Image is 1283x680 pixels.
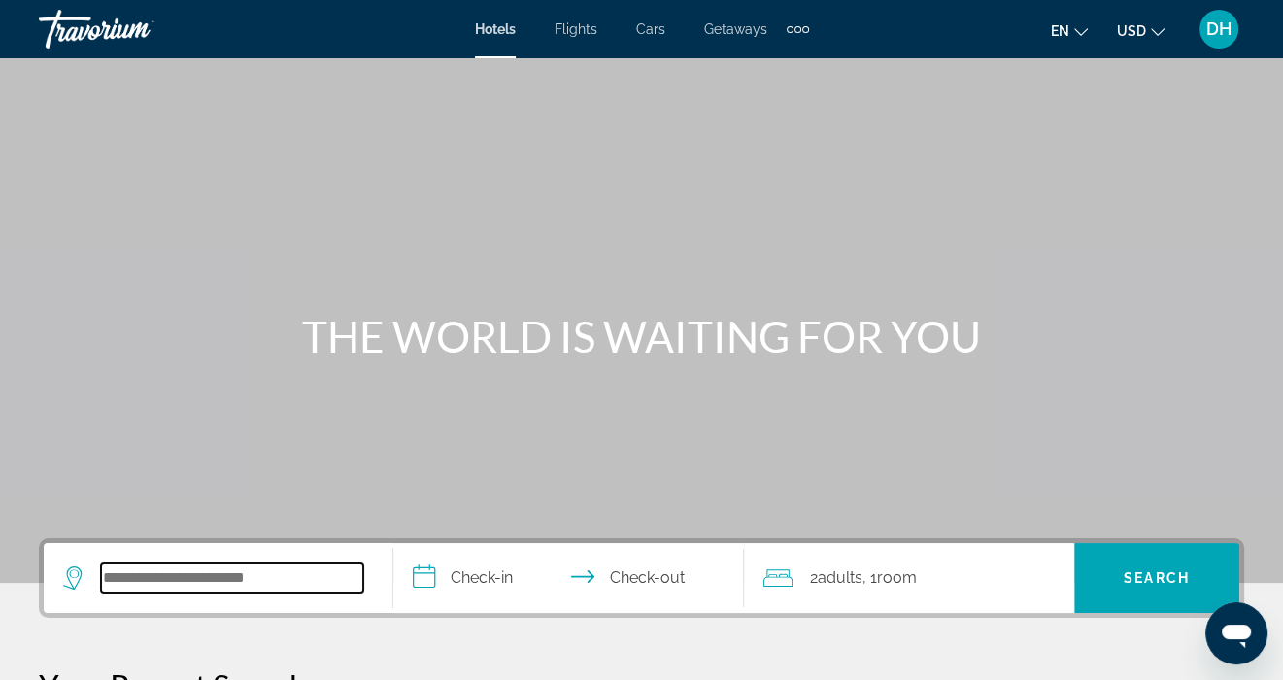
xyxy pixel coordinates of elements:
[555,21,597,37] a: Flights
[1117,17,1165,45] button: Change currency
[1051,17,1088,45] button: Change language
[39,4,233,54] a: Travorium
[475,21,516,37] a: Hotels
[1194,9,1244,50] button: User Menu
[810,564,862,592] span: 2
[704,21,767,37] a: Getaways
[1206,19,1232,39] span: DH
[787,14,809,45] button: Extra navigation items
[862,564,917,592] span: , 1
[1074,543,1239,613] button: Search
[278,311,1006,361] h1: THE WORLD IS WAITING FOR YOU
[877,568,917,587] span: Room
[1117,23,1146,39] span: USD
[393,543,743,613] button: Select check in and out date
[101,563,363,593] input: Search hotel destination
[44,543,1239,613] div: Search widget
[744,543,1074,613] button: Travelers: 2 adults, 0 children
[818,568,862,587] span: Adults
[1124,570,1190,586] span: Search
[636,21,665,37] a: Cars
[1205,602,1267,664] iframe: Button to launch messaging window
[1051,23,1069,39] span: en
